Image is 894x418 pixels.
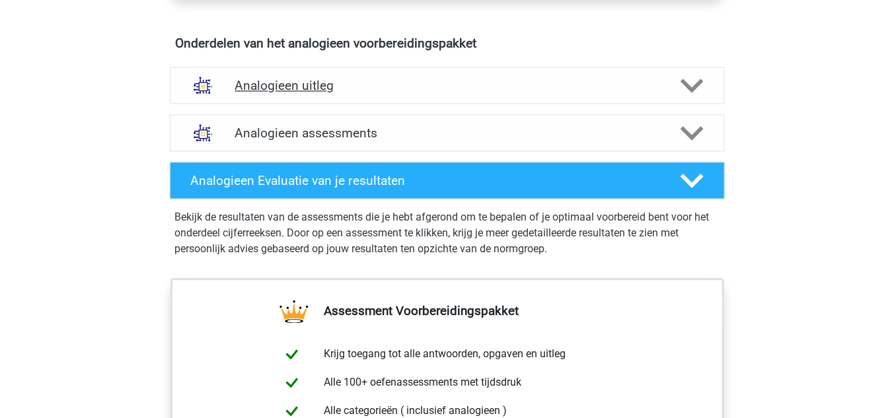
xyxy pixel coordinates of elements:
[191,174,659,189] h4: Analogieen Evaluatie van je resultaten
[165,115,730,152] a: assessments Analogieen assessments
[175,210,720,258] p: Bekijk de resultaten van de assessments die je hebt afgerond om te bepalen of je optimaal voorber...
[176,36,719,52] h4: Onderdelen van het analogieen voorbereidingspakket
[165,162,730,199] a: Analogieen Evaluatie van je resultaten
[165,67,730,104] a: uitleg Analogieen uitleg
[186,69,220,102] img: analogieen uitleg
[235,126,659,141] h4: Analogieen assessments
[186,116,220,150] img: analogieen assessments
[235,79,659,94] h4: Analogieen uitleg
